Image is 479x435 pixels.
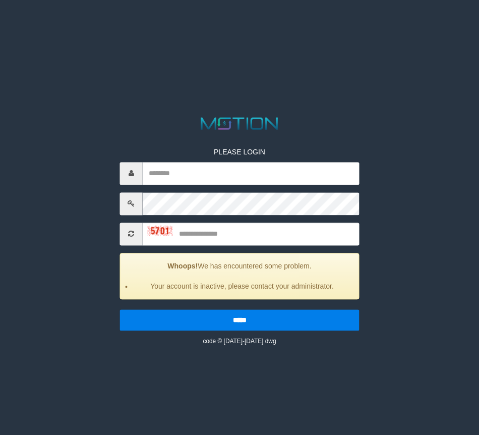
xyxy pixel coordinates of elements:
img: MOTION_logo.png [198,115,281,132]
div: We has encountered some problem. [120,253,360,299]
img: captcha [148,226,173,236]
small: code © [DATE]-[DATE] dwg [203,338,276,345]
strong: Whoops! [167,262,198,270]
li: Your account is inactive, please contact your administrator. [133,281,351,291]
p: PLEASE LOGIN [120,147,360,157]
